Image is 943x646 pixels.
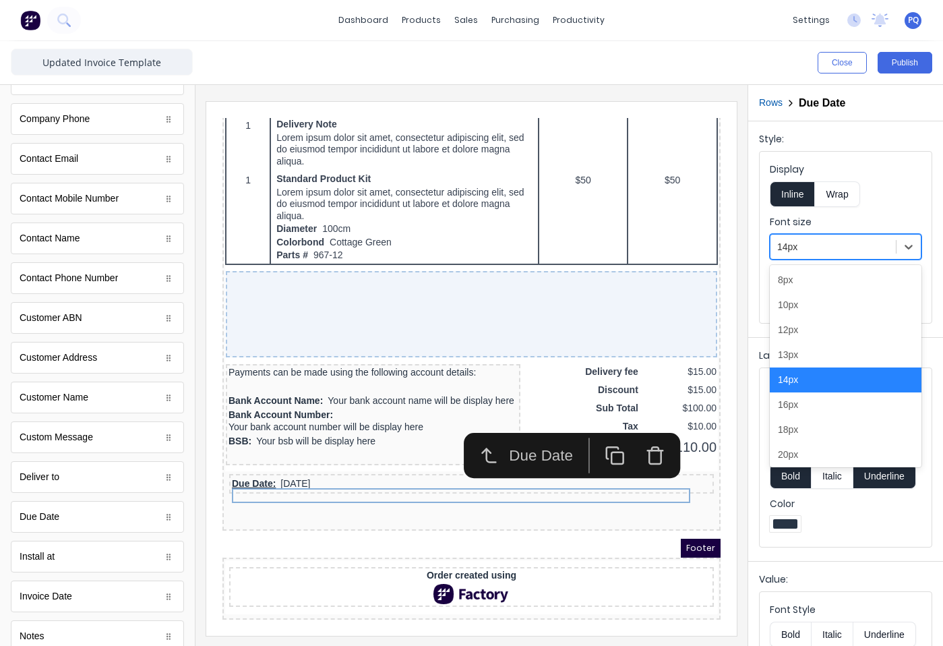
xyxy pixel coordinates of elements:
[3,353,495,410] div: Due Date:[DATE]
[759,349,932,368] div: Label:
[853,463,916,489] button: Underline
[759,572,932,591] div: Value:
[878,52,932,74] button: Publish
[20,351,97,365] div: Customer Address
[11,143,184,175] div: Contact Email
[770,318,921,343] div: 12px
[20,390,88,405] div: Customer Name
[770,392,921,417] div: 16px
[485,10,546,30] div: purchasing
[799,96,845,109] h2: Due Date
[11,49,193,76] input: Enter template name here
[11,103,184,135] div: Company Phone
[332,10,395,30] a: dashboard
[770,417,921,442] div: 18px
[770,463,811,489] button: Bold
[9,359,489,374] div: Due Date:[DATE]
[770,163,921,176] label: Display
[247,320,287,355] button: Select parent
[759,132,932,151] div: Style:
[448,10,485,30] div: sales
[11,342,184,374] div: Customer Address
[811,463,853,489] button: Italic
[20,152,78,166] div: Contact Email
[770,603,921,616] label: Font Style
[20,430,93,444] div: Custom Message
[20,510,59,524] div: Due Date
[20,192,119,206] div: Contact Mobile Number
[458,421,498,440] span: Footer
[6,276,295,291] div: Bank Account Name:Your bank account name will be display here
[770,497,921,510] label: Color
[815,181,859,207] button: Wrap
[770,343,921,368] div: 13px
[786,10,836,30] div: settings
[20,231,80,245] div: Contact Name
[6,316,295,331] div: BSB:Your bsb will be display here
[20,629,44,643] div: Notes
[11,262,184,294] div: Contact Phone Number
[546,10,611,30] div: productivity
[20,470,59,484] div: Deliver to
[20,311,82,325] div: Customer ABN
[11,581,184,612] div: Invoice Date
[6,249,295,260] div: Payments can be made using the following account details:
[770,368,921,392] div: 14px
[770,442,921,467] div: 20px
[818,52,867,74] button: Close
[11,382,184,413] div: Customer Name
[20,550,55,564] div: Install at
[908,14,919,26] span: PQ
[3,442,495,499] div: Order created usingFactory Logo
[11,302,184,334] div: Customer ABN
[9,466,489,486] div: Factory Logo
[759,96,783,110] button: Rows
[11,223,184,254] div: Contact Name
[395,10,448,30] div: products
[770,268,921,293] div: 8px
[20,271,118,285] div: Contact Phone Number
[11,501,184,533] div: Due Date
[9,452,489,464] div: Order created using
[770,293,921,318] div: 10px
[770,181,815,207] button: Inline
[6,290,295,316] div: Bank Account Number:Your bank account number will be display here
[20,10,40,30] img: Factory
[11,541,184,572] div: Install at
[11,183,184,214] div: Contact Mobile Number
[287,326,361,349] div: Due Date
[413,320,453,355] button: Delete
[11,421,184,453] div: Custom Message
[372,320,413,355] button: Duplicate
[20,112,90,126] div: Company Phone
[11,461,184,493] div: Deliver to
[20,589,72,604] div: Invoice Date
[770,215,921,229] label: Font size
